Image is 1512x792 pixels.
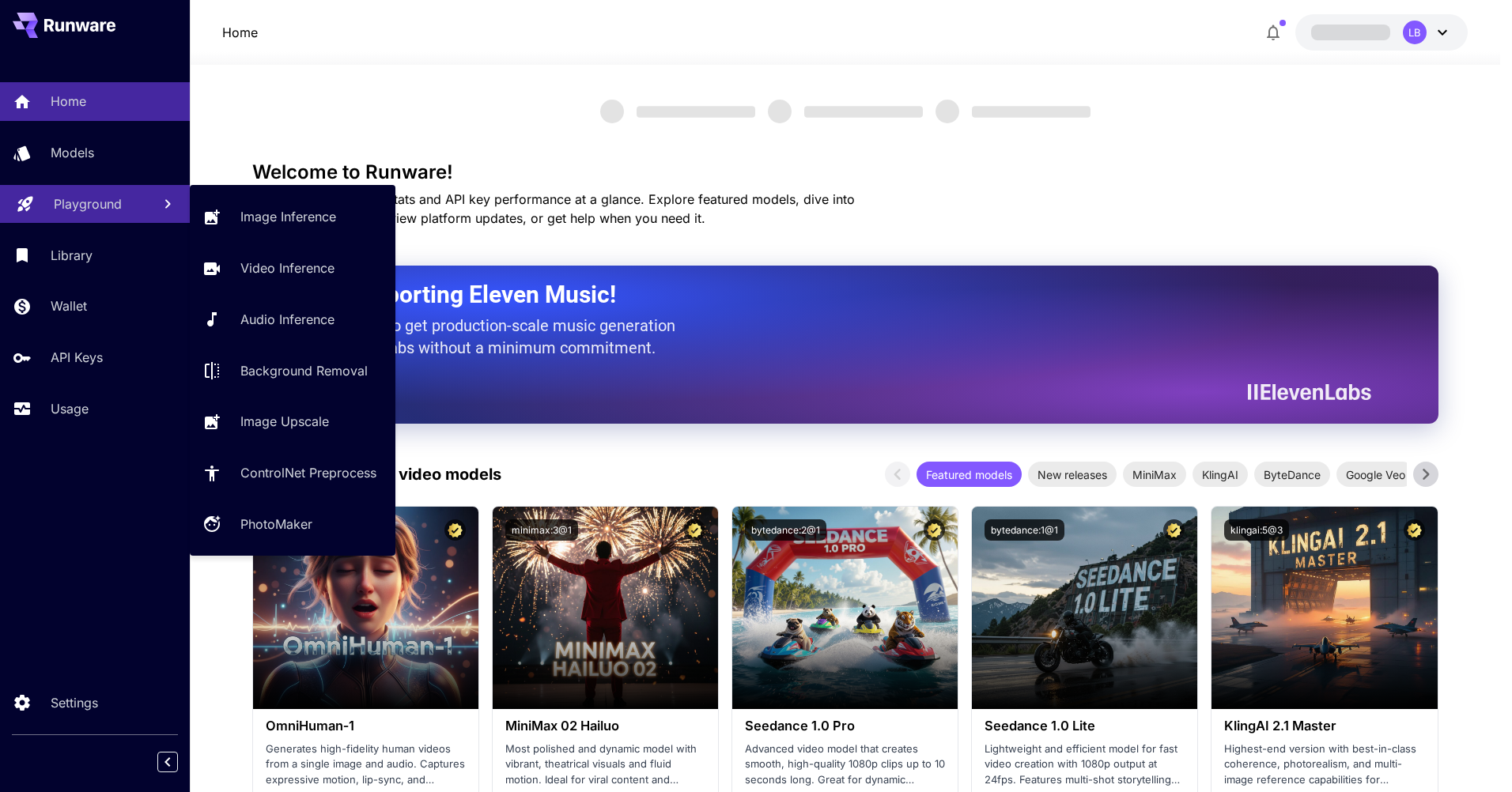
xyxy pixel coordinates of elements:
[51,296,87,315] p: Wallet
[1211,507,1437,709] img: alt
[253,507,478,709] img: alt
[190,249,395,288] a: Video Inference
[240,310,335,329] p: Audio Inference
[1224,718,1424,734] h3: KlingAI 2.1 Master
[240,463,376,482] p: ControlNet Preprocess
[745,741,945,788] p: Advanced video model that creates smooth, high-quality 1080p clips up to 10 seconds long. Great f...
[505,741,705,788] p: Most polished and dynamic model with vibrant, theatrical visuals and fluid motion. Ideal for vira...
[924,519,945,541] button: Certified Model – Vetted for best performance and includes a commercial license.
[222,23,258,42] nav: breadcrumb
[1193,466,1248,483] span: KlingAI
[972,507,1197,709] img: alt
[51,92,86,111] p: Home
[292,315,687,359] p: The only way to get production-scale music generation from Eleven Labs without a minimum commitment.
[54,194,122,213] p: Playground
[985,519,1064,541] button: bytedance:1@1
[240,412,329,431] p: Image Upscale
[51,693,98,712] p: Settings
[169,748,190,776] div: Collapse sidebar
[1028,466,1117,483] span: New releases
[51,399,89,418] p: Usage
[190,198,395,236] a: Image Inference
[745,718,945,734] h3: Seedance 1.0 Pro
[745,519,826,541] button: bytedance:2@1
[190,351,395,390] a: Background Removal
[252,161,1438,183] h3: Welcome to Runware!
[240,207,336,226] p: Image Inference
[190,300,395,339] a: Audio Inference
[917,466,1022,483] span: Featured models
[190,505,395,544] a: PhotoMaker
[292,280,1359,310] h2: Now Supporting Eleven Music!
[51,246,93,265] p: Library
[985,741,1185,788] p: Lightweight and efficient model for fast video creation with 1080p output at 24fps. Features mult...
[1163,519,1185,541] button: Certified Model – Vetted for best performance and includes a commercial license.
[684,519,705,541] button: Certified Model – Vetted for best performance and includes a commercial license.
[222,23,258,42] p: Home
[985,718,1185,734] h3: Seedance 1.0 Lite
[157,752,178,772] button: Collapse sidebar
[493,507,718,709] img: alt
[240,258,335,277] p: Video Inference
[1123,466,1186,483] span: MiniMax
[252,191,855,226] span: Check out your usage stats and API key performance at a glance. Explore featured models, dive int...
[240,515,312,534] p: PhotoMaker
[732,507,958,709] img: alt
[51,348,103,367] p: API Keys
[51,143,94,162] p: Models
[505,519,578,541] button: minimax:3@1
[505,718,705,734] h3: MiniMax 02 Hailuo
[266,741,466,788] p: Generates high-fidelity human videos from a single image and audio. Captures expressive motion, l...
[190,454,395,492] a: ControlNet Preprocess
[444,519,466,541] button: Certified Model – Vetted for best performance and includes a commercial license.
[1403,21,1427,44] div: LB
[190,402,395,441] a: Image Upscale
[1224,519,1289,541] button: klingai:5@3
[1404,519,1425,541] button: Certified Model – Vetted for best performance and includes a commercial license.
[1224,741,1424,788] p: Highest-end version with best-in-class coherence, photorealism, and multi-image reference capabil...
[1254,466,1330,483] span: ByteDance
[266,718,466,734] h3: OmniHuman‑1
[240,361,368,380] p: Background Removal
[1336,466,1415,483] span: Google Veo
